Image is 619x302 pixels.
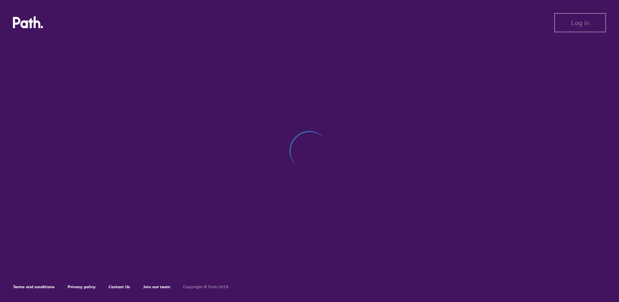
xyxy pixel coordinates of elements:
[68,284,96,289] a: Privacy policy
[13,284,55,289] a: Terms and conditions
[571,19,589,26] span: Log in
[554,13,606,32] button: Log in
[183,285,228,289] h6: Copyright © Path 2018
[143,284,170,289] a: Join our team
[109,284,130,289] a: Contact Us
